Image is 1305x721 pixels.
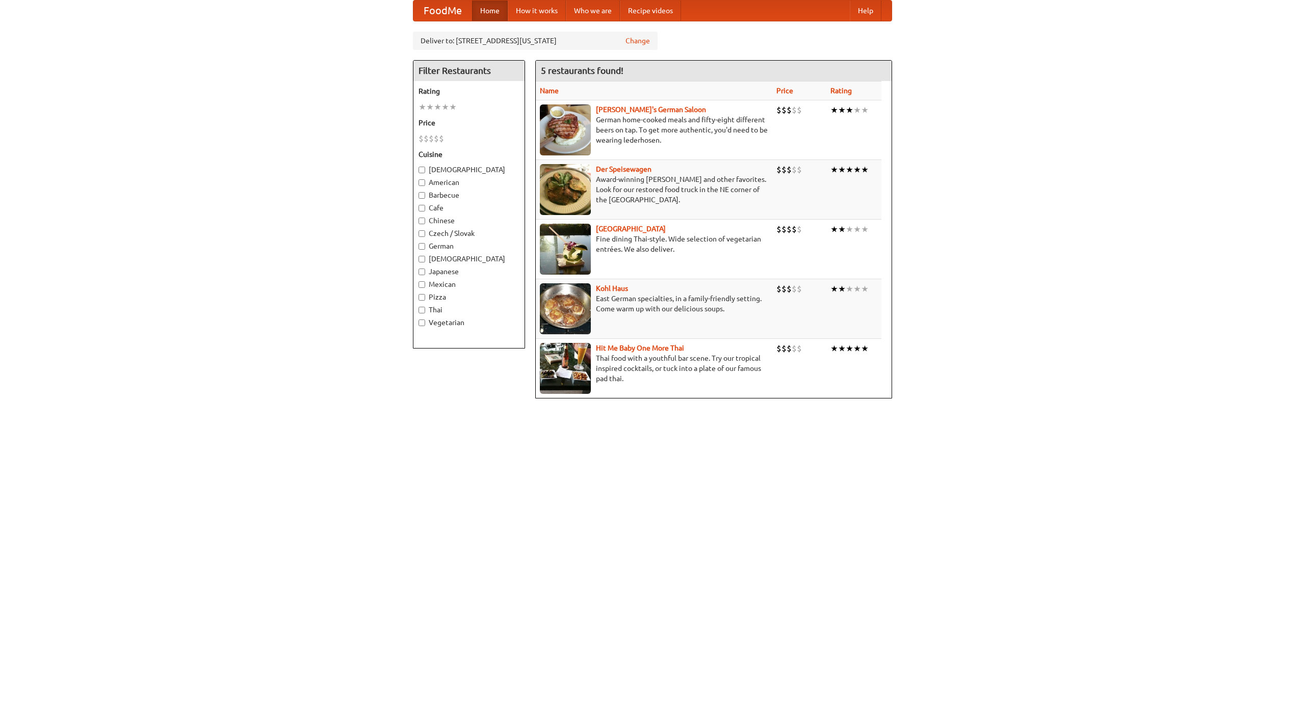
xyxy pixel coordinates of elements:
li: $ [776,343,781,354]
label: Japanese [419,266,519,277]
li: $ [797,104,802,116]
li: $ [781,164,787,175]
a: [PERSON_NAME]'s German Saloon [596,105,706,114]
b: Der Speisewagen [596,165,651,173]
li: ★ [861,283,869,295]
li: ★ [853,104,861,116]
li: $ [787,224,792,235]
li: $ [439,133,444,144]
input: German [419,243,425,250]
img: esthers.jpg [540,104,591,155]
input: Japanese [419,269,425,275]
li: $ [434,133,439,144]
label: [DEMOGRAPHIC_DATA] [419,165,519,175]
label: American [419,177,519,188]
li: $ [797,343,802,354]
li: ★ [861,104,869,116]
label: Vegetarian [419,317,519,328]
li: $ [429,133,434,144]
a: Rating [830,87,852,95]
li: ★ [846,283,853,295]
li: ★ [846,164,853,175]
li: $ [781,283,787,295]
a: Who we are [566,1,620,21]
a: Price [776,87,793,95]
li: $ [792,343,797,354]
h5: Rating [419,86,519,96]
li: $ [797,283,802,295]
input: Mexican [419,281,425,288]
input: Cafe [419,205,425,211]
li: $ [787,343,792,354]
li: ★ [853,343,861,354]
li: $ [792,283,797,295]
label: Mexican [419,279,519,289]
li: ★ [449,101,457,113]
li: ★ [838,283,846,295]
label: Thai [419,305,519,315]
li: ★ [830,164,838,175]
h5: Cuisine [419,149,519,159]
img: satay.jpg [540,224,591,275]
li: $ [776,224,781,235]
li: $ [787,283,792,295]
img: kohlhaus.jpg [540,283,591,334]
li: ★ [853,283,861,295]
a: FoodMe [413,1,472,21]
input: Czech / Slovak [419,230,425,237]
li: $ [776,164,781,175]
p: Award-winning [PERSON_NAME] and other favorites. Look for our restored food truck in the NE corne... [540,174,768,205]
li: ★ [861,224,869,235]
li: $ [419,133,424,144]
input: Chinese [419,218,425,224]
li: ★ [830,283,838,295]
p: East German specialties, in a family-friendly setting. Come warm up with our delicious soups. [540,293,768,314]
li: $ [792,164,797,175]
a: Help [850,1,881,21]
li: ★ [830,104,838,116]
label: [DEMOGRAPHIC_DATA] [419,254,519,264]
input: Vegetarian [419,319,425,326]
label: Barbecue [419,190,519,200]
a: How it works [508,1,566,21]
li: $ [781,104,787,116]
li: ★ [441,101,449,113]
li: $ [797,224,802,235]
img: babythai.jpg [540,343,591,394]
li: ★ [861,343,869,354]
li: ★ [419,101,426,113]
input: American [419,179,425,186]
li: ★ [861,164,869,175]
input: [DEMOGRAPHIC_DATA] [419,256,425,262]
label: Cafe [419,203,519,213]
img: speisewagen.jpg [540,164,591,215]
input: Pizza [419,294,425,301]
li: ★ [830,224,838,235]
li: ★ [426,101,434,113]
li: $ [787,164,792,175]
a: Kohl Haus [596,284,628,292]
li: ★ [846,224,853,235]
h5: Price [419,118,519,128]
li: ★ [838,104,846,116]
label: Pizza [419,292,519,302]
li: ★ [838,224,846,235]
a: Recipe videos [620,1,681,21]
li: $ [776,104,781,116]
li: ★ [830,343,838,354]
li: $ [797,164,802,175]
a: Name [540,87,559,95]
a: Hit Me Baby One More Thai [596,344,684,352]
li: ★ [853,164,861,175]
li: ★ [846,104,853,116]
input: Barbecue [419,192,425,199]
p: Thai food with a youthful bar scene. Try our tropical inspired cocktails, or tuck into a plate of... [540,353,768,384]
li: $ [792,224,797,235]
div: Deliver to: [STREET_ADDRESS][US_STATE] [413,32,658,50]
li: $ [781,343,787,354]
li: $ [424,133,429,144]
b: [GEOGRAPHIC_DATA] [596,225,666,233]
